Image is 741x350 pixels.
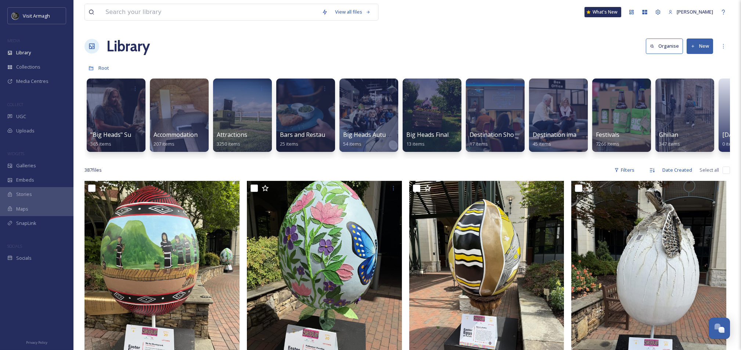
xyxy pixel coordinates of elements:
span: SOCIALS [7,243,22,249]
span: 0 items [722,141,738,147]
a: Destination Showcase, The Alex, [DATE]17 items [470,131,580,147]
span: UGC [16,113,26,120]
span: Destination Showcase, The Alex, [DATE] [470,131,580,139]
img: THE-FIRST-PLACE-VISIT-ARMAGH.COM-BLACK.jpg [12,12,19,19]
span: 207 items [154,141,175,147]
a: Bars and Restaurants25 items [280,131,340,147]
span: Library [16,49,31,56]
span: 387 file s [84,167,102,174]
span: Attractions [217,131,247,139]
a: Destination imagery45 items [533,131,589,147]
span: "Big Heads" Summer Content 2025 [90,131,186,139]
a: Attractions3250 items [217,131,247,147]
span: Privacy Policy [26,340,47,345]
a: Ghilian347 items [659,131,680,147]
span: Visit Armagh [23,12,50,19]
a: Library [107,35,150,57]
div: Filters [611,163,638,177]
span: Bars and Restaurants [280,131,340,139]
span: Big Heads Final Videos [406,131,468,139]
span: WIDGETS [7,151,24,156]
span: 7266 items [596,141,619,147]
button: Open Chat [709,318,730,339]
span: Maps [16,205,28,212]
a: Privacy Policy [26,338,47,346]
span: Big Heads Autumn 2025 [343,131,409,139]
span: 3250 items [217,141,240,147]
span: 54 items [343,141,361,147]
span: Stories [16,191,32,198]
span: MEDIA [7,38,20,43]
span: Ghilian [659,131,678,139]
a: Big Heads Final Videos13 items [406,131,468,147]
a: Accommodation207 items [154,131,198,147]
span: Galleries [16,162,36,169]
span: Select all [699,167,719,174]
span: Root [98,65,109,71]
div: Date Created [659,163,696,177]
span: Socials [16,255,32,262]
a: What's New [584,7,621,17]
button: Organise [646,39,683,54]
span: Destination imagery [533,131,589,139]
span: Embeds [16,176,34,183]
a: "Big Heads" Summer Content 2025365 items [90,131,186,147]
span: Accommodation [154,131,198,139]
span: Collections [16,63,40,70]
span: 25 items [280,141,298,147]
span: COLLECT [7,102,23,107]
button: New [687,39,713,54]
span: 13 items [406,141,425,147]
a: [PERSON_NAME] [665,5,717,19]
span: 365 items [90,141,111,147]
a: Big Heads Autumn 202554 items [343,131,409,147]
a: Root [98,63,109,72]
span: Festivals [596,131,619,139]
span: SnapLink [16,220,36,227]
span: [PERSON_NAME] [677,8,713,15]
span: 347 items [659,141,680,147]
input: Search your library [102,4,318,20]
span: 17 items [470,141,488,147]
span: Uploads [16,127,35,134]
span: 45 items [533,141,551,147]
a: Festivals7266 items [596,131,619,147]
a: View all files [331,5,374,19]
span: Media Centres [16,78,48,85]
